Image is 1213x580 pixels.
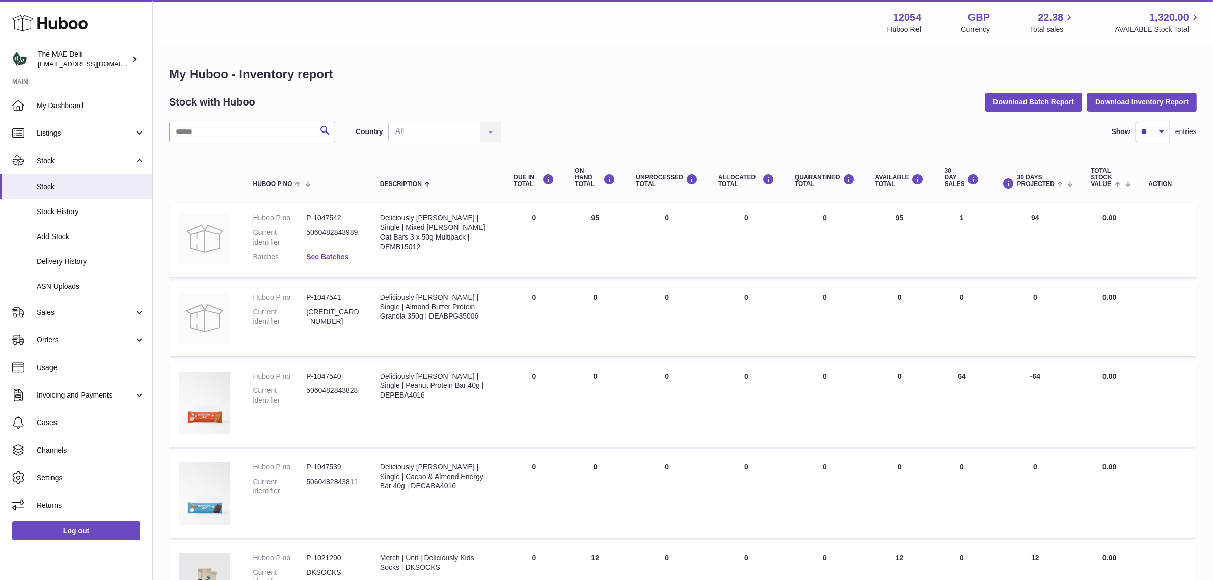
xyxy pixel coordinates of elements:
dd: P-1047540 [306,372,360,381]
span: Sales [37,308,134,318]
td: 0 [708,361,785,447]
dd: P-1047542 [306,213,360,223]
img: product image [179,293,230,344]
td: 95 [564,203,626,277]
td: 0 [626,203,708,277]
span: Returns [37,500,145,510]
span: My Dashboard [37,101,145,111]
img: product image [179,213,230,264]
button: Download Batch Report [985,93,1083,111]
span: 1,320.00 [1149,11,1189,24]
img: internalAdmin-12054@internal.huboo.com [12,51,28,67]
span: 0.00 [1102,463,1116,471]
dt: Huboo P no [253,213,307,223]
dd: 5060482843828 [306,386,360,405]
td: -64 [990,361,1081,447]
div: Deliciously [PERSON_NAME] | Single | Peanut Protein Bar 40g | DEPEBA4016 [380,372,494,401]
span: 0 [823,463,827,471]
dt: Current identifier [253,477,307,496]
td: 1 [934,203,990,277]
span: Cases [37,418,145,428]
a: Log out [12,521,140,540]
div: Deliciously [PERSON_NAME] | Single | Almond Butter Protein Granola 350g | DEABPG35006 [380,293,494,322]
dt: Current identifier [253,228,307,247]
td: 0 [503,282,564,356]
a: 22.38 Total sales [1030,11,1075,34]
div: UNPROCESSED Total [636,174,698,188]
a: 1,320.00 AVAILABLE Stock Total [1115,11,1201,34]
td: 95 [865,203,934,277]
span: Orders [37,335,134,345]
h1: My Huboo - Inventory report [169,66,1197,83]
dd: P-1021290 [306,553,360,563]
div: ON HAND Total [575,168,615,188]
span: 0 [823,553,827,562]
span: [EMAIL_ADDRESS][DOMAIN_NAME] [38,60,150,68]
div: DUE IN TOTAL [514,174,554,188]
span: 30 DAYS PROJECTED [1017,174,1055,188]
span: Settings [37,473,145,483]
button: Download Inventory Report [1087,93,1197,111]
td: 0 [564,452,626,538]
div: AVAILABLE Total [875,174,924,188]
td: 0 [865,452,934,538]
dt: Huboo P no [253,293,307,302]
dt: Huboo P no [253,372,307,381]
td: 0 [708,203,785,277]
strong: 12054 [893,11,922,24]
td: 0 [503,452,564,538]
span: Huboo P no [253,181,292,188]
td: 0 [503,203,564,277]
dt: Current identifier [253,386,307,405]
div: Deliciously [PERSON_NAME] | Single | Mixed [PERSON_NAME] Oat Bars 3 x 50g Multipack | DEMB15012 [380,213,494,252]
div: Action [1149,181,1187,188]
div: Huboo Ref [887,24,922,34]
td: 0 [865,361,934,447]
span: Description [380,181,422,188]
div: 30 DAY SALES [945,168,980,188]
span: 0 [823,214,827,222]
span: AVAILABLE Stock Total [1115,24,1201,34]
span: Stock [37,156,134,166]
span: 0 [823,372,827,380]
td: 0 [626,282,708,356]
td: 0 [708,452,785,538]
label: Country [356,127,383,137]
span: Stock History [37,207,145,217]
span: Total stock value [1091,168,1112,188]
div: Deliciously [PERSON_NAME] | Single | Cacao & Almond Energy Bar 40g | DECABA4016 [380,462,494,491]
div: QUARANTINED Total [795,174,855,188]
td: 0 [865,282,934,356]
td: 0 [934,282,990,356]
span: Stock [37,182,145,192]
span: 0.00 [1102,214,1116,222]
td: 0 [626,361,708,447]
span: Add Stock [37,232,145,242]
span: Listings [37,128,134,138]
dt: Huboo P no [253,553,307,563]
span: 0.00 [1102,293,1116,301]
a: See Batches [306,253,348,261]
span: 0 [823,293,827,301]
td: 0 [503,361,564,447]
dt: Batches [253,252,307,262]
span: 0.00 [1102,372,1116,380]
img: product image [179,372,230,434]
div: The MAE Deli [38,49,129,69]
td: 0 [564,361,626,447]
img: product image [179,462,230,525]
div: ALLOCATED Total [718,174,774,188]
div: Currency [961,24,990,34]
td: 0 [934,452,990,538]
h2: Stock with Huboo [169,95,255,109]
td: 94 [990,203,1081,277]
dd: 5060482843811 [306,477,360,496]
span: ASN Uploads [37,282,145,292]
dd: P-1047539 [306,462,360,472]
span: Total sales [1030,24,1075,34]
span: entries [1175,127,1197,137]
span: Usage [37,363,145,373]
td: 0 [990,452,1081,538]
strong: GBP [968,11,990,24]
dt: Current identifier [253,307,307,327]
